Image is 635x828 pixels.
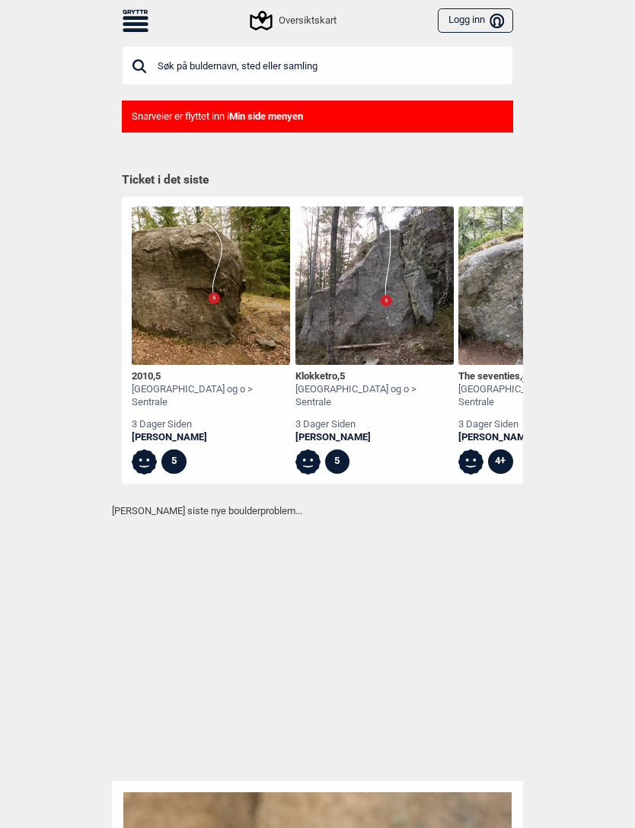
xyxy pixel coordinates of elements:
img: 2010 201214 [132,206,290,365]
img: The seventies 200524 [458,206,617,365]
div: 3 dager siden [132,418,290,431]
div: 4+ [488,449,513,475]
div: Klokketro , [295,370,454,383]
div: 2010 , [132,370,290,383]
div: [GEOGRAPHIC_DATA] og o > Sentrale [458,383,617,409]
button: Logg inn [438,8,513,34]
h1: Ticket i det siste [122,172,513,189]
div: 5 [161,449,187,475]
a: [PERSON_NAME] [132,431,290,444]
div: [GEOGRAPHIC_DATA] og o > Sentrale [132,383,290,409]
a: [PERSON_NAME] [458,431,617,444]
span: 5 [340,370,345,382]
span: 5 [155,370,161,382]
div: 5 [325,449,350,475]
div: The seventies , Ψ [458,370,617,383]
a: [PERSON_NAME] [295,431,454,444]
div: [GEOGRAPHIC_DATA] og o > Sentrale [295,383,454,409]
div: 3 dager siden [458,418,617,431]
div: Snarveier er flyttet inn i [122,101,513,133]
span: 4+ [522,370,533,382]
img: Klokketro 210420 [295,206,454,365]
input: Søk på buldernavn, sted eller samling [122,46,513,85]
div: Oversiktskart [252,11,336,30]
p: [PERSON_NAME] siste nye boulderproblem... [112,504,523,519]
div: 3 dager siden [295,418,454,431]
b: Min side menyen [229,110,303,122]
